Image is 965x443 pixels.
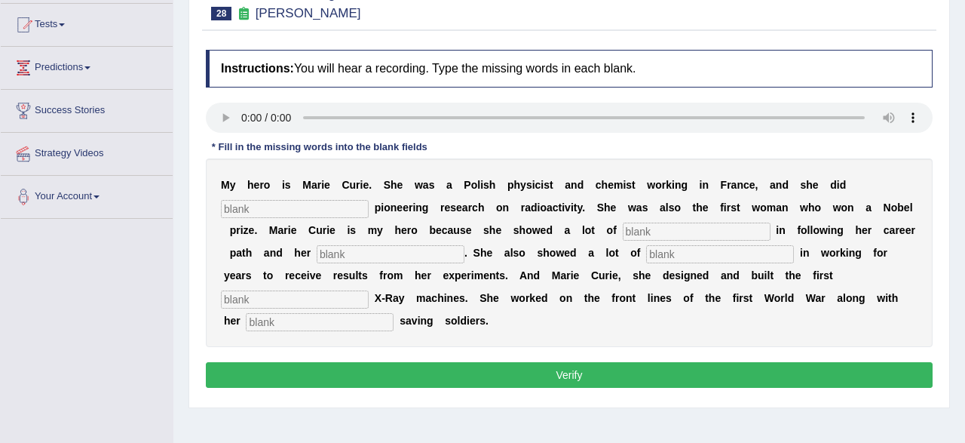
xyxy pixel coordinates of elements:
b: t [574,202,577,214]
b: c [442,224,448,236]
b: r [662,179,666,191]
b: c [743,179,749,191]
b: f [797,224,801,236]
b: o [877,247,884,259]
b: F [721,179,728,191]
b: o [525,224,532,236]
b: g [837,224,844,236]
b: e [324,179,330,191]
b: s [513,224,519,236]
b: , [755,179,758,191]
b: e [813,179,819,191]
b: e [608,179,614,191]
b: C [342,179,349,191]
b: i [828,224,831,236]
b: c [472,202,478,214]
b: y [230,179,236,191]
b: w [556,247,564,259]
b: r [521,202,525,214]
b: i [307,269,310,281]
b: s [362,269,368,281]
b: r [241,269,245,281]
b: o [607,224,614,236]
b: i [321,179,324,191]
b: r [307,247,311,259]
b: i [360,179,363,191]
b: e [254,179,260,191]
b: a [565,179,571,191]
b: o [608,247,615,259]
b: f [379,269,383,281]
b: u [316,224,323,236]
b: k [666,179,672,191]
b: h [808,202,815,214]
b: d [782,179,789,191]
b: d [531,202,538,214]
b: u [453,224,460,236]
b: C [308,224,316,236]
b: . [369,179,372,191]
b: e [301,269,307,281]
b: s [642,202,648,214]
b: r [323,224,326,236]
b: a [865,202,872,214]
b: l [477,179,480,191]
b: n [503,202,510,214]
b: i [623,179,626,191]
b: o [630,247,637,259]
b: a [264,247,270,259]
b: i [480,179,483,191]
b: r [468,202,472,214]
b: l [666,202,669,214]
b: r [427,269,430,281]
b: i [571,202,574,214]
b: p [375,202,381,214]
b: a [776,202,782,214]
b: e [337,269,343,281]
b: n [831,224,838,236]
b: d [570,247,577,259]
b: h [543,247,550,259]
b: o [384,202,391,214]
b: a [462,202,468,214]
b: n [849,247,856,259]
b: l [910,202,913,214]
b: w [821,247,829,259]
b: y [224,269,230,281]
b: i [562,202,565,214]
b: n [391,202,397,214]
b: i [412,202,415,214]
b: r [283,224,287,236]
b: . [464,247,467,259]
b: t [263,269,267,281]
b: r [911,224,914,236]
b: e [329,224,335,236]
b: s [350,224,356,236]
b: o [841,202,848,214]
b: n [737,179,743,191]
b: g [681,179,688,191]
b: f [720,202,724,214]
b: t [242,247,246,259]
b: s [343,269,349,281]
b: c [596,179,602,191]
b: h [806,179,813,191]
b: o [387,269,394,281]
b: h [415,269,421,281]
input: blank [246,313,394,331]
b: t [559,202,562,214]
b: r [285,269,289,281]
b: e [421,269,427,281]
b: m [767,202,776,214]
b: r [440,202,444,214]
b: d [546,224,553,236]
b: . [254,224,257,236]
b: z [244,224,249,236]
b: i [288,224,291,236]
input: blank [221,200,369,218]
b: h [391,179,397,191]
b: c [553,202,559,214]
b: h [602,179,608,191]
b: w [752,202,760,214]
b: e [495,224,501,236]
